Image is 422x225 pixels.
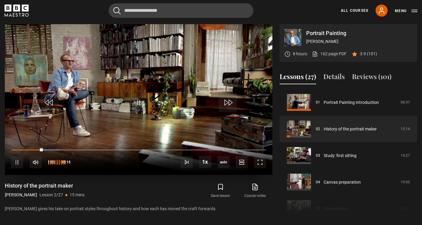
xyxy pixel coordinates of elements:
p: [PERSON_NAME] [5,192,37,198]
a: Study: first sitting [324,153,357,159]
p: [PERSON_NAME] gives his take on portrait styles throughout history and how each has moved the cra... [5,206,272,212]
button: Submit the search query [113,7,121,14]
button: Fullscreen [254,156,266,168]
p: [PERSON_NAME] [306,38,412,45]
span: auto [217,156,230,168]
a: Course notes [238,182,272,200]
p: Portrait Painting [306,31,412,36]
button: Captions [236,156,248,168]
div: Volume Level [47,160,65,165]
button: Mute [30,156,42,168]
svg: BBC Maestro [5,5,29,17]
button: Playback Rate [199,156,211,168]
button: Toggle navigation [395,8,417,14]
a: 162 page PDF [312,51,347,57]
div: Current quality: 720p [217,156,230,168]
a: All Courses [341,8,368,13]
video-js: Video Player [5,24,272,175]
span: 15:15 [61,157,71,168]
div: Progress Bar [11,149,266,151]
span: 1:53 [48,157,55,168]
p: 3.9 (101) [360,51,377,57]
a: Canvas preparation [324,179,361,185]
button: Details [323,72,345,84]
input: Search [109,3,253,18]
button: Reviews (101) [352,72,392,84]
button: Lessons (27) [280,72,316,84]
button: Pause [11,156,23,168]
a: Portrait Painting Introduction [324,99,379,106]
button: Save lesson [203,182,238,200]
h1: History of the portrait maker [5,182,84,189]
a: History of the portrait maker [324,126,377,132]
p: 8 hours [293,51,307,57]
p: Lesson 2/27 [40,192,63,198]
button: Next Lesson [181,156,193,168]
p: 15 mins [70,192,84,198]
